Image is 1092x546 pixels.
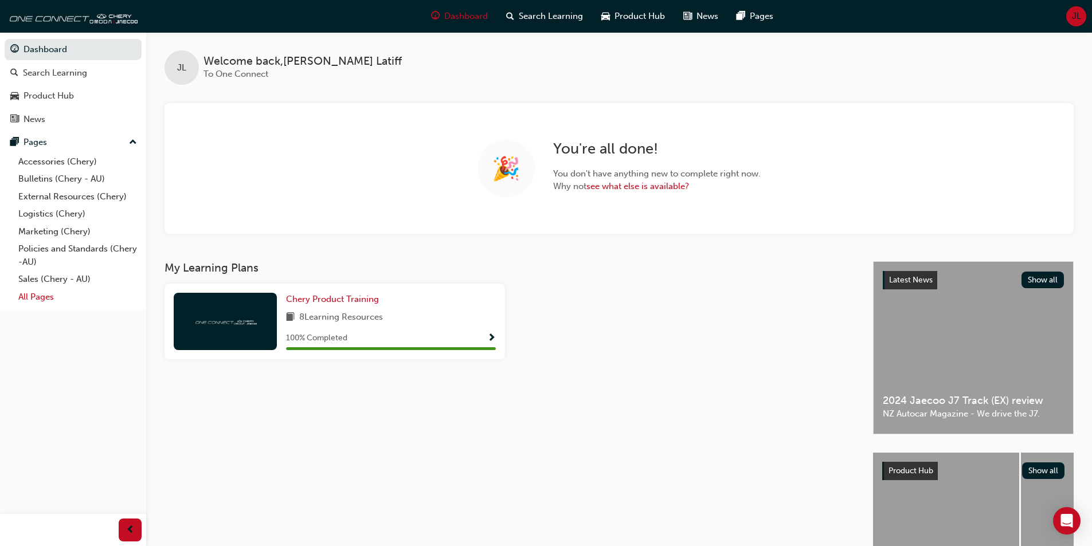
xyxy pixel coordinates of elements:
img: oneconnect [6,5,138,28]
div: Search Learning [23,66,87,80]
span: news-icon [683,9,692,23]
span: To One Connect [203,69,268,79]
span: Chery Product Training [286,294,379,304]
span: NZ Autocar Magazine - We drive the J7. [883,407,1064,421]
button: Show Progress [487,331,496,345]
span: You don ' t have anything new to complete right now. [553,167,761,180]
span: Why not [553,180,761,193]
button: Pages [5,132,142,153]
span: News [696,10,718,23]
a: Marketing (Chery) [14,223,142,241]
img: oneconnect [194,316,257,327]
span: car-icon [10,91,19,101]
a: Policies and Standards (Chery -AU) [14,240,142,270]
span: Latest News [889,275,933,285]
a: News [5,109,142,130]
span: 🎉 [492,162,520,175]
a: guage-iconDashboard [422,5,497,28]
a: news-iconNews [674,5,727,28]
button: JL [1066,6,1086,26]
span: search-icon [506,9,514,23]
span: 8 Learning Resources [299,311,383,325]
span: pages-icon [10,138,19,148]
span: search-icon [10,68,18,78]
button: Show all [1021,272,1064,288]
span: up-icon [129,135,137,150]
a: Chery Product Training [286,293,383,306]
button: DashboardSearch LearningProduct HubNews [5,37,142,132]
span: Show Progress [487,333,496,344]
span: guage-icon [431,9,440,23]
a: search-iconSearch Learning [497,5,592,28]
span: book-icon [286,311,295,325]
a: Search Learning [5,62,142,84]
span: guage-icon [10,45,19,55]
div: Pages [24,136,47,149]
a: Product Hub [5,85,142,107]
a: All Pages [14,288,142,306]
div: Product Hub [24,89,74,103]
a: pages-iconPages [727,5,782,28]
a: Latest NewsShow all2024 Jaecoo J7 Track (EX) reviewNZ Autocar Magazine - We drive the J7. [873,261,1074,434]
span: Product Hub [889,466,933,476]
span: car-icon [601,9,610,23]
h3: My Learning Plans [165,261,855,274]
a: Logistics (Chery) [14,205,142,223]
h2: You ' re all done! [553,140,761,158]
div: Open Intercom Messenger [1053,507,1081,535]
span: Dashboard [444,10,488,23]
a: Accessories (Chery) [14,153,142,171]
a: External Resources (Chery) [14,188,142,206]
span: JL [1072,10,1081,23]
a: Latest NewsShow all [883,271,1064,289]
a: car-iconProduct Hub [592,5,674,28]
span: news-icon [10,115,19,125]
span: JL [177,61,186,74]
button: Show all [1022,462,1065,479]
span: 2024 Jaecoo J7 Track (EX) review [883,394,1064,407]
span: Product Hub [615,10,665,23]
a: see what else is available? [586,181,689,191]
a: Product HubShow all [882,462,1064,480]
span: Welcome back , [PERSON_NAME] Latiff [203,55,402,68]
span: prev-icon [126,523,135,537]
a: Bulletins (Chery - AU) [14,170,142,188]
a: Dashboard [5,39,142,60]
span: pages-icon [737,9,745,23]
span: Pages [750,10,773,23]
span: Search Learning [519,10,583,23]
a: Sales (Chery - AU) [14,270,142,288]
div: News [24,113,45,126]
span: 100 % Completed [286,332,347,345]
